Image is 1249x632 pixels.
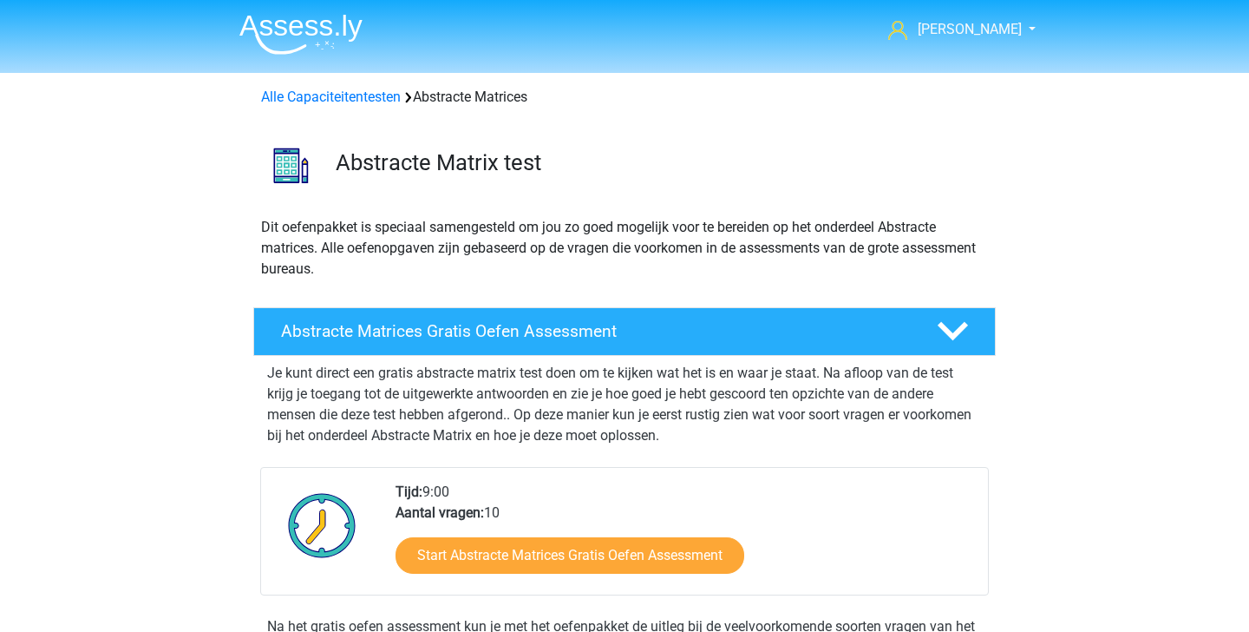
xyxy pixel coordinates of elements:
[254,87,995,108] div: Abstracte Matrices
[881,19,1023,40] a: [PERSON_NAME]
[261,89,401,105] a: Alle Capaciteitentesten
[336,149,982,176] h3: Abstracte Matrix test
[281,321,909,341] h4: Abstracte Matrices Gratis Oefen Assessment
[239,14,363,55] img: Assessly
[396,484,422,500] b: Tijd:
[383,482,987,595] div: 9:00 10
[267,363,982,446] p: Je kunt direct een gratis abstracte matrix test doen om te kijken wat het is en waar je staat. Na...
[918,21,1022,37] span: [PERSON_NAME]
[246,307,1003,356] a: Abstracte Matrices Gratis Oefen Assessment
[254,128,328,202] img: abstracte matrices
[278,482,366,569] img: Klok
[396,504,484,521] b: Aantal vragen:
[396,537,744,574] a: Start Abstracte Matrices Gratis Oefen Assessment
[261,217,988,280] p: Dit oefenpakket is speciaal samengesteld om jou zo goed mogelijk voor te bereiden op het onderdee...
